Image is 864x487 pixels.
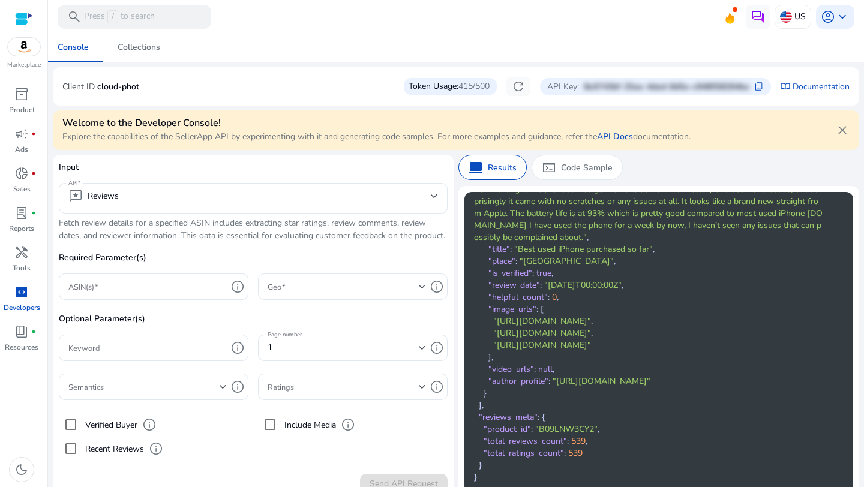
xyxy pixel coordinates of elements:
[597,131,633,142] a: API Docs
[479,459,482,471] span: }
[68,189,83,203] span: reviews
[553,375,650,387] span: "[URL][DOMAIN_NAME]"
[14,206,29,220] span: lab_profile
[488,375,548,387] span: "author_profile"
[564,447,566,459] span: :
[586,435,587,447] span: ,
[469,160,483,175] span: computer
[58,43,89,52] div: Console
[548,291,550,303] span: :
[31,131,36,136] span: fiber_manual_record
[587,232,589,243] span: ,
[14,462,29,477] span: dark_mode
[83,419,137,431] label: Verified Buyer
[552,291,557,303] span: 0
[793,80,850,93] a: Documentation
[557,291,559,303] span: ,
[430,279,444,294] span: info
[488,255,515,267] span: "place"
[538,363,553,375] span: null
[83,443,144,455] label: Recent Reviews
[551,267,553,279] span: ,
[97,80,139,93] p: cloud-phot
[835,10,850,24] span: keyboard_arrow_down
[514,243,653,255] span: "Best used iPhone purchased so far"
[653,243,655,255] span: ,
[458,80,490,92] span: 415/500
[548,375,550,387] span: :
[484,435,567,447] span: "total_reviews_count"
[754,82,764,91] span: content_copy
[510,243,512,255] span: :
[614,255,616,267] span: ,
[488,291,548,303] span: "helpful_count"
[493,327,591,339] span: "[URL][DOMAIN_NAME]"
[9,104,35,115] p: Product
[230,380,245,394] span: info
[479,411,538,423] span: "reviews_meta"
[5,342,38,353] p: Resources
[534,363,536,375] span: :
[62,80,95,93] p: Client ID
[84,10,155,23] p: Press to search
[62,118,691,129] h4: Welcome to the Developer Console!
[535,423,598,435] span: "B09LNW3CY2"
[488,351,491,363] span: ]
[531,423,533,435] span: :
[488,363,534,375] span: "video_urls"
[544,279,622,291] span: "[DATE]T00:00:00Z"
[584,80,749,93] p: 8e9743bf-25ae-4dad-8d5a-c848058264ba
[488,161,517,174] p: Results
[14,285,29,299] span: code_blocks
[341,417,355,432] span: info
[474,471,477,483] span: }
[835,123,850,137] span: close
[59,251,448,273] p: Required Parameter(s)
[780,11,792,23] img: us.svg
[59,312,448,335] p: Optional Parameter(s)
[107,10,118,23] span: /
[14,127,29,141] span: campaign
[479,399,482,411] span: ]
[488,267,532,279] span: "is_verified"
[268,342,272,353] span: 1
[67,10,82,24] span: search
[506,77,530,96] button: refresh
[7,61,41,70] p: Marketplace
[68,189,119,203] div: Reviews
[484,423,531,435] span: "product_id"
[493,315,591,327] span: "[URL][DOMAIN_NAME]"
[149,441,163,456] span: info
[13,263,31,273] p: Tools
[571,435,586,447] span: 539
[515,255,517,267] span: :
[821,10,835,24] span: account_circle
[511,79,526,94] span: refresh
[622,279,623,291] span: ,
[14,166,29,181] span: donut_small
[404,78,497,95] div: Token Usage:
[568,447,583,459] span: 539
[14,245,29,260] span: handyman
[15,144,28,155] p: Ads
[59,161,448,183] p: Input
[31,171,36,176] span: fiber_manual_record
[488,303,536,315] span: "image_urls"
[794,6,806,27] p: US
[542,411,545,423] span: {
[781,82,790,91] span: import_contacts
[541,303,544,315] span: [
[282,419,336,431] label: Include Media
[538,411,539,423] span: :
[520,255,614,267] span: "[GEOGRAPHIC_DATA]"
[9,223,34,234] p: Reports
[561,161,613,174] p: Code Sample
[484,447,564,459] span: "total_ratings_count"
[536,303,538,315] span: :
[14,324,29,339] span: book_4
[430,341,444,355] span: info
[13,184,31,194] p: Sales
[536,267,551,279] span: true
[542,160,556,175] span: terminal
[31,211,36,215] span: fiber_manual_record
